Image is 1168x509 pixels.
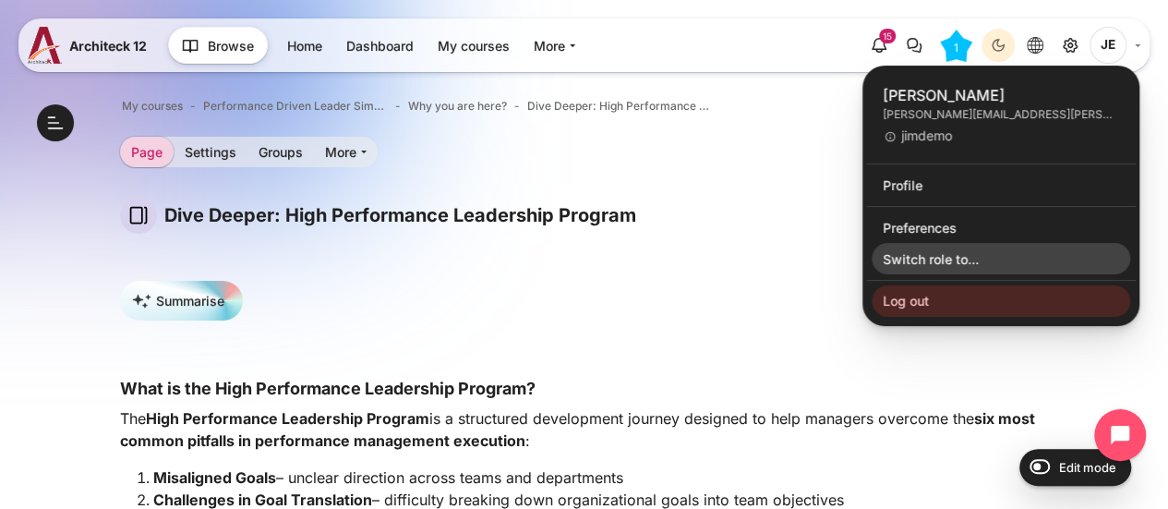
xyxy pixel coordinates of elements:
a: Groups [247,137,314,167]
button: There are 0 unread conversations [897,29,931,62]
a: Performance Driven Leader Simulation_1 [203,98,388,115]
div: Show notification window with 15 new notifications [862,29,896,62]
a: User menu [1090,27,1140,64]
div: User menu [862,66,1139,326]
strong: Challenges in Goal Translation [153,491,372,509]
div: 15 [879,29,896,43]
span: Architeck 12 [69,36,147,55]
a: Profile [872,169,1130,200]
a: More [523,30,586,61]
h4: Dive Deeper: High Performance Leadership Program [164,203,636,227]
p: – unclear direction across teams and departments [153,467,1048,489]
a: My courses [427,30,521,61]
h3: What is the High Performance Leadership Program? [120,378,1048,399]
a: Preferences [872,212,1130,243]
img: A12 [28,27,62,64]
a: My courses [122,98,183,115]
a: Level #1 [933,29,980,62]
button: Browse [168,27,268,64]
button: Summarise [120,281,243,321]
div: Level #1 [940,30,972,62]
a: Switch role to... [872,243,1130,274]
a: Dashboard [335,30,425,61]
a: Settings [174,137,247,167]
a: Log out [872,285,1130,317]
p: The is a structured development journey designed to help managers overcome the : [120,407,1048,452]
span: [PERSON_NAME] [883,84,1119,106]
a: More [314,137,378,167]
strong: six most common pitfalls in performance management execution [120,409,1035,450]
button: Languages [1018,29,1052,62]
a: Home [276,30,333,61]
a: Page [120,137,174,167]
a: A12 A12 Architeck 12 [28,27,154,64]
strong: High Performance Leadership Program [146,409,429,428]
strong: Misaligned Goals [153,468,276,487]
div: james.engel@bts.com [883,106,1119,123]
a: Why you are here? [408,98,507,115]
span: jimdemo [883,127,1119,144]
span: Jim E [1090,27,1126,64]
div: Dark Mode [984,31,1012,59]
button: Light Mode Dark Mode [981,29,1015,62]
nav: Navigation bar [120,94,1048,118]
a: Dive Deeper: High Performance Leadership Program [527,98,712,115]
span: Edit mode [1059,460,1116,475]
span: Browse [208,36,254,55]
a: Site administration [1054,29,1087,62]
